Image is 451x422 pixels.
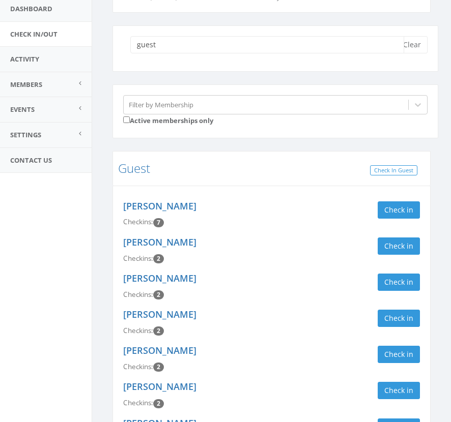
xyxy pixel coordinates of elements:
span: Checkins: [123,217,153,226]
span: Checkins: [123,326,153,335]
a: Check In Guest [370,165,417,176]
a: Guest [118,160,150,176]
span: Checkin count [153,363,164,372]
button: Check in [378,201,420,219]
span: Checkins: [123,290,153,299]
span: Checkin count [153,254,164,263]
label: Active memberships only [123,114,213,126]
button: Check in [378,310,420,327]
button: Check in [378,346,420,363]
a: [PERSON_NAME] [123,344,196,356]
button: Check in [378,237,420,255]
a: [PERSON_NAME] [123,236,196,248]
button: Check in [378,382,420,399]
a: [PERSON_NAME] [123,200,196,212]
button: Check in [378,274,420,291]
span: Checkin count [153,218,164,227]
span: Settings [10,130,41,139]
span: Checkins: [123,254,153,263]
span: Checkins: [123,398,153,407]
span: Checkin count [153,290,164,299]
span: Checkin count [153,399,164,408]
a: [PERSON_NAME] [123,308,196,320]
span: Checkin count [153,326,164,336]
input: Active memberships only [123,116,130,123]
span: Checkins: [123,362,153,371]
a: [PERSON_NAME] [123,380,196,393]
button: Clear [397,36,428,53]
a: [PERSON_NAME] [123,272,196,284]
span: Members [10,80,42,89]
input: Search a name to check in [130,36,404,53]
span: Contact Us [10,156,52,165]
div: Filter by Membership [129,100,193,109]
span: Events [10,105,35,114]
